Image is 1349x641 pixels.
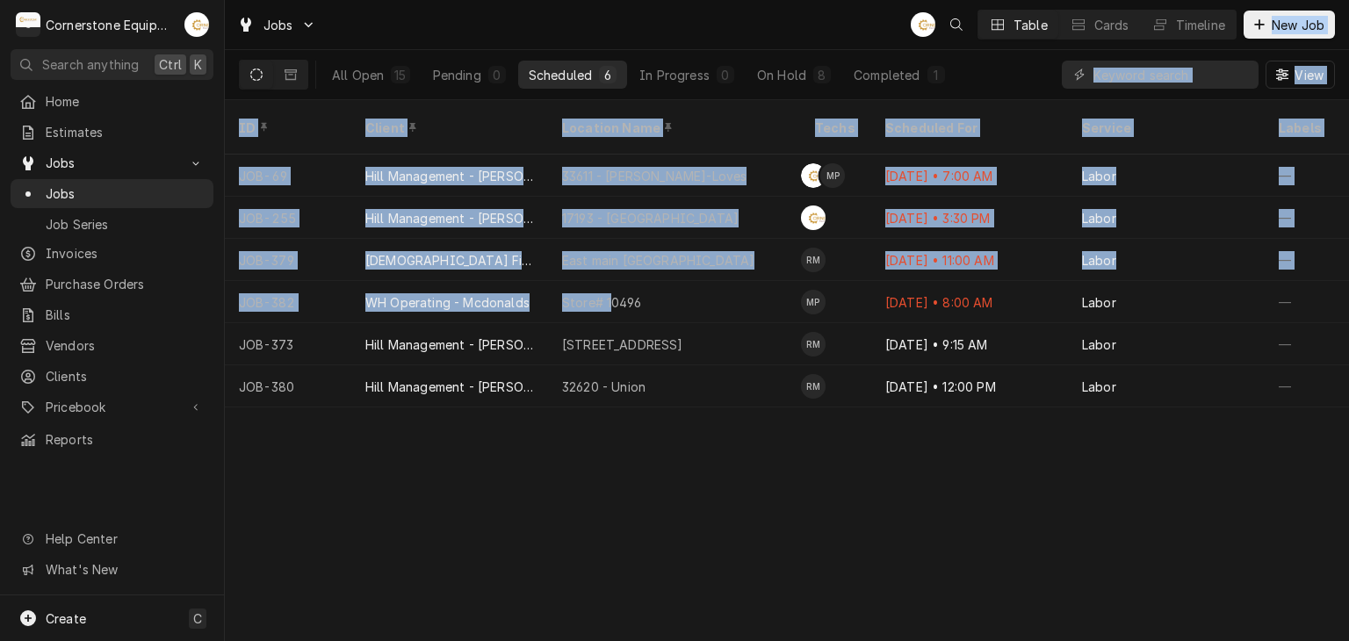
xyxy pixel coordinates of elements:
div: Techs [815,119,857,137]
span: Vendors [46,336,205,355]
span: Estimates [46,123,205,141]
div: JOB-379 [225,239,351,281]
div: [DATE] • 12:00 PM [871,365,1068,407]
a: Go to Jobs [230,11,323,40]
div: Service [1082,119,1247,137]
button: Search anythingCtrlK [11,49,213,80]
span: Clients [46,367,205,385]
div: WH Operating - Mcdonalds [365,293,530,312]
a: Bills [11,300,213,329]
div: Timeline [1176,16,1225,34]
span: K [194,55,202,74]
button: Open search [942,11,970,39]
div: Table [1014,16,1048,34]
div: 1 [931,66,941,84]
button: New Job [1244,11,1335,39]
div: [DEMOGRAPHIC_DATA] Fil A [365,251,534,270]
span: Invoices [46,244,205,263]
div: JOB-382 [225,281,351,323]
div: [STREET_ADDRESS] [562,335,683,354]
div: Hill Management - [PERSON_NAME] [365,378,534,396]
div: Labor [1082,335,1116,354]
div: [DATE] • 9:15 AM [871,323,1068,365]
div: Scheduled For [885,119,1050,137]
span: Jobs [46,154,178,172]
span: New Job [1268,16,1328,34]
div: JOB-380 [225,365,351,407]
div: Location Name [562,119,783,137]
div: Completed [854,66,920,84]
div: Hill Management - [PERSON_NAME] [365,167,534,185]
div: Cornerstone Equipment Repair, LLC's Avatar [16,12,40,37]
div: All Open [332,66,384,84]
div: [DATE] • 7:00 AM [871,155,1068,197]
a: Purchase Orders [11,270,213,299]
span: Home [46,92,205,111]
span: Search anything [42,55,139,74]
div: AB [801,205,826,230]
div: On Hold [757,66,806,84]
a: Clients [11,362,213,391]
div: Andrew Buigues's Avatar [184,12,209,37]
div: AB [184,12,209,37]
div: Labor [1082,209,1116,227]
div: Client [365,119,530,137]
span: Ctrl [159,55,182,74]
span: What's New [46,560,203,579]
div: JOB-255 [225,197,351,239]
input: Keyword search [1093,61,1250,89]
div: JOB-373 [225,323,351,365]
span: View [1291,66,1327,84]
div: 0 [720,66,731,84]
a: Invoices [11,239,213,268]
a: Home [11,87,213,116]
div: Hill Management - [PERSON_NAME] [365,335,534,354]
a: Reports [11,425,213,454]
div: [DATE] • 8:00 AM [871,281,1068,323]
div: MP [801,290,826,314]
div: Cornerstone Equipment Repair, LLC [46,16,175,34]
div: 32620 - Union [562,378,646,396]
div: JOB-69 [225,155,351,197]
span: Pricebook [46,398,178,416]
div: 8 [817,66,827,84]
div: Pending [433,66,481,84]
div: Labor [1082,251,1116,270]
div: RM [801,374,826,399]
div: AB [801,163,826,188]
div: Labor [1082,293,1116,312]
span: Help Center [46,529,203,548]
button: View [1266,61,1335,89]
div: Roberto Martinez's Avatar [801,374,826,399]
span: C [193,609,202,628]
div: C [16,12,40,37]
div: RM [801,248,826,272]
div: MP [820,163,845,188]
a: Estimates [11,118,213,147]
div: East main [GEOGRAPHIC_DATA] [562,251,754,270]
div: Andrew Buigues's Avatar [801,205,826,230]
a: Go to Jobs [11,148,213,177]
div: [DATE] • 3:30 PM [871,197,1068,239]
div: Scheduled [529,66,592,84]
div: RM [801,332,826,357]
div: [DATE] • 11:00 AM [871,239,1068,281]
div: 17193 - [GEOGRAPHIC_DATA] [562,209,739,227]
div: 15 [394,66,406,84]
span: Jobs [263,16,293,34]
div: Labor [1082,167,1116,185]
a: Vendors [11,331,213,360]
span: Job Series [46,215,205,234]
a: Jobs [11,179,213,208]
span: Create [46,611,86,626]
a: Go to Pricebook [11,393,213,421]
div: Hill Management - [PERSON_NAME] [365,209,534,227]
div: Andrew Buigues's Avatar [911,12,935,37]
div: AB [911,12,935,37]
div: 33611 - [PERSON_NAME]-Loves [562,167,747,185]
span: Bills [46,306,205,324]
a: Job Series [11,210,213,239]
div: 0 [492,66,502,84]
div: Matthew Pennington's Avatar [820,163,845,188]
div: ID [239,119,334,137]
